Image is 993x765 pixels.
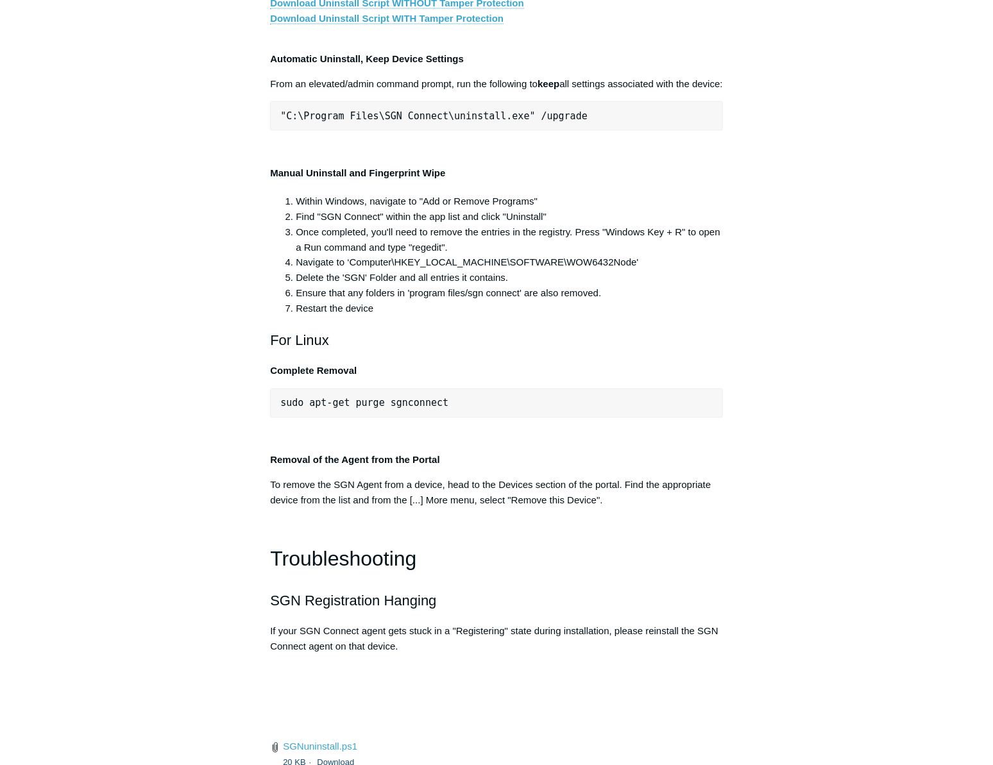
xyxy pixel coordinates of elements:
[270,330,723,352] h2: For Linux
[280,110,588,122] span: "C:\Program Files\SGN Connect\uninstall.exe" /upgrade
[270,590,723,612] h2: SGN Registration Hanging
[270,13,504,24] a: Download Uninstall Script WITH Tamper Protection
[296,271,723,286] li: Delete the 'SGN' Folder and all entries it contains.
[538,78,559,89] strong: keep
[270,480,711,506] span: To remove the SGN Agent from a device, head to the Devices section of the portal. Find the approp...
[296,301,723,317] li: Restart the device
[296,224,723,255] li: Once completed, you'll need to remove the entries in the registry. Press "Windows Key + R" to ope...
[270,53,464,64] strong: Automatic Uninstall, Keep Device Settings
[270,543,723,576] h1: Troubleshooting
[270,626,718,652] span: If your SGN Connect agent gets stuck in a "Registering" state during installation, please reinsta...
[283,741,357,752] a: SGNuninstall.ps1
[296,286,723,301] li: Ensure that any folders in 'program files/sgn connect' are also removed.
[270,389,723,418] pre: sudo apt-get purge sgnconnect
[270,366,357,376] strong: Complete Removal
[296,194,723,209] li: Within Windows, navigate to "Add or Remove Programs"
[270,78,722,89] span: From an elevated/admin command prompt, run the following to all settings associated with the device:
[296,209,723,224] li: Find "SGN Connect" within the app list and click "Uninstall"
[270,167,445,178] strong: Manual Uninstall and Fingerprint Wipe
[270,455,439,466] strong: Removal of the Agent from the Portal
[296,255,723,271] li: Navigate to ‘Computer\HKEY_LOCAL_MACHINE\SOFTWARE\WOW6432Node'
